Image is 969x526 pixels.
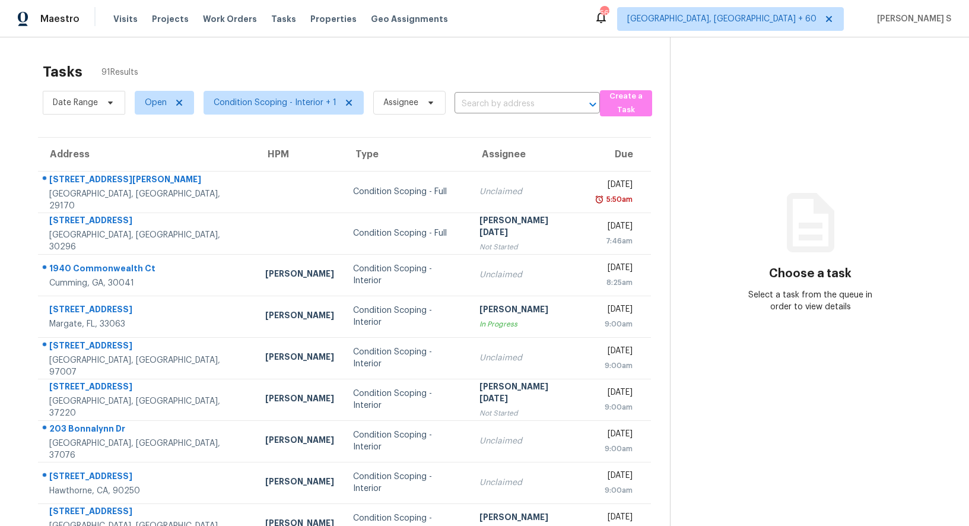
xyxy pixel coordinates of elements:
[479,477,576,489] div: Unclaimed
[595,277,633,289] div: 8:25am
[479,352,576,364] div: Unclaimed
[479,303,576,318] div: [PERSON_NAME]
[49,214,246,229] div: [STREET_ADDRESS]
[595,443,633,455] div: 9:00am
[49,262,246,277] div: 1940 Commonwealth Ct
[371,13,448,25] span: Geo Assignments
[353,227,460,239] div: Condition Scoping - Full
[40,13,80,25] span: Maestro
[470,138,586,171] th: Assignee
[353,429,460,453] div: Condition Scoping - Interior
[604,194,633,205] div: 5:50am
[265,351,334,366] div: [PERSON_NAME]
[479,269,576,281] div: Unclaimed
[872,13,951,25] span: [PERSON_NAME] S
[265,268,334,283] div: [PERSON_NAME]
[769,268,852,280] h3: Choose a task
[595,386,633,401] div: [DATE]
[353,388,460,411] div: Condition Scoping - Interior
[256,138,344,171] th: HPM
[353,186,460,198] div: Condition Scoping - Full
[49,438,246,461] div: [GEOGRAPHIC_DATA], [GEOGRAPHIC_DATA], 37076
[49,485,246,497] div: Hawthorne, CA, 90250
[479,318,576,330] div: In Progress
[595,470,633,484] div: [DATE]
[145,97,167,109] span: Open
[353,263,460,287] div: Condition Scoping - Interior
[113,13,138,25] span: Visits
[49,505,246,520] div: [STREET_ADDRESS]
[600,90,652,116] button: Create a Task
[606,90,646,117] span: Create a Task
[265,476,334,490] div: [PERSON_NAME]
[383,97,418,109] span: Assignee
[49,423,246,438] div: 203 Bonnalynn Dr
[265,309,334,324] div: [PERSON_NAME]
[741,289,880,313] div: Select a task from the queue in order to view details
[586,138,652,171] th: Due
[479,186,576,198] div: Unclaimed
[101,66,138,78] span: 91 Results
[271,15,296,23] span: Tasks
[152,13,189,25] span: Projects
[595,345,633,360] div: [DATE]
[479,407,576,419] div: Not Started
[595,303,633,318] div: [DATE]
[595,262,633,277] div: [DATE]
[595,401,633,413] div: 9:00am
[49,229,246,253] div: [GEOGRAPHIC_DATA], [GEOGRAPHIC_DATA], 30296
[49,340,246,354] div: [STREET_ADDRESS]
[49,188,246,212] div: [GEOGRAPHIC_DATA], [GEOGRAPHIC_DATA], 29170
[595,428,633,443] div: [DATE]
[265,392,334,407] div: [PERSON_NAME]
[595,360,633,372] div: 9:00am
[600,7,608,19] div: 567
[49,395,246,419] div: [GEOGRAPHIC_DATA], [GEOGRAPHIC_DATA], 37220
[479,241,576,253] div: Not Started
[584,96,601,113] button: Open
[595,511,633,526] div: [DATE]
[344,138,470,171] th: Type
[49,173,246,188] div: [STREET_ADDRESS][PERSON_NAME]
[353,305,460,328] div: Condition Scoping - Interior
[38,138,256,171] th: Address
[479,381,576,407] div: [PERSON_NAME][DATE]
[49,470,246,485] div: [STREET_ADDRESS]
[53,97,98,109] span: Date Range
[214,97,336,109] span: Condition Scoping - Interior + 1
[455,95,567,113] input: Search by address
[595,194,604,205] img: Overdue Alarm Icon
[627,13,816,25] span: [GEOGRAPHIC_DATA], [GEOGRAPHIC_DATA] + 60
[595,318,633,330] div: 9:00am
[595,220,633,235] div: [DATE]
[49,277,246,289] div: Cumming, GA, 30041
[49,318,246,330] div: Margate, FL, 33063
[43,66,82,78] h2: Tasks
[49,354,246,378] div: [GEOGRAPHIC_DATA], [GEOGRAPHIC_DATA], 97007
[595,484,633,496] div: 9:00am
[479,435,576,447] div: Unclaimed
[49,303,246,318] div: [STREET_ADDRESS]
[49,381,246,395] div: [STREET_ADDRESS]
[310,13,357,25] span: Properties
[479,511,576,526] div: [PERSON_NAME]
[203,13,257,25] span: Work Orders
[353,346,460,370] div: Condition Scoping - Interior
[595,179,633,194] div: [DATE]
[595,235,633,247] div: 7:46am
[479,214,576,241] div: [PERSON_NAME][DATE]
[353,471,460,495] div: Condition Scoping - Interior
[265,434,334,449] div: [PERSON_NAME]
